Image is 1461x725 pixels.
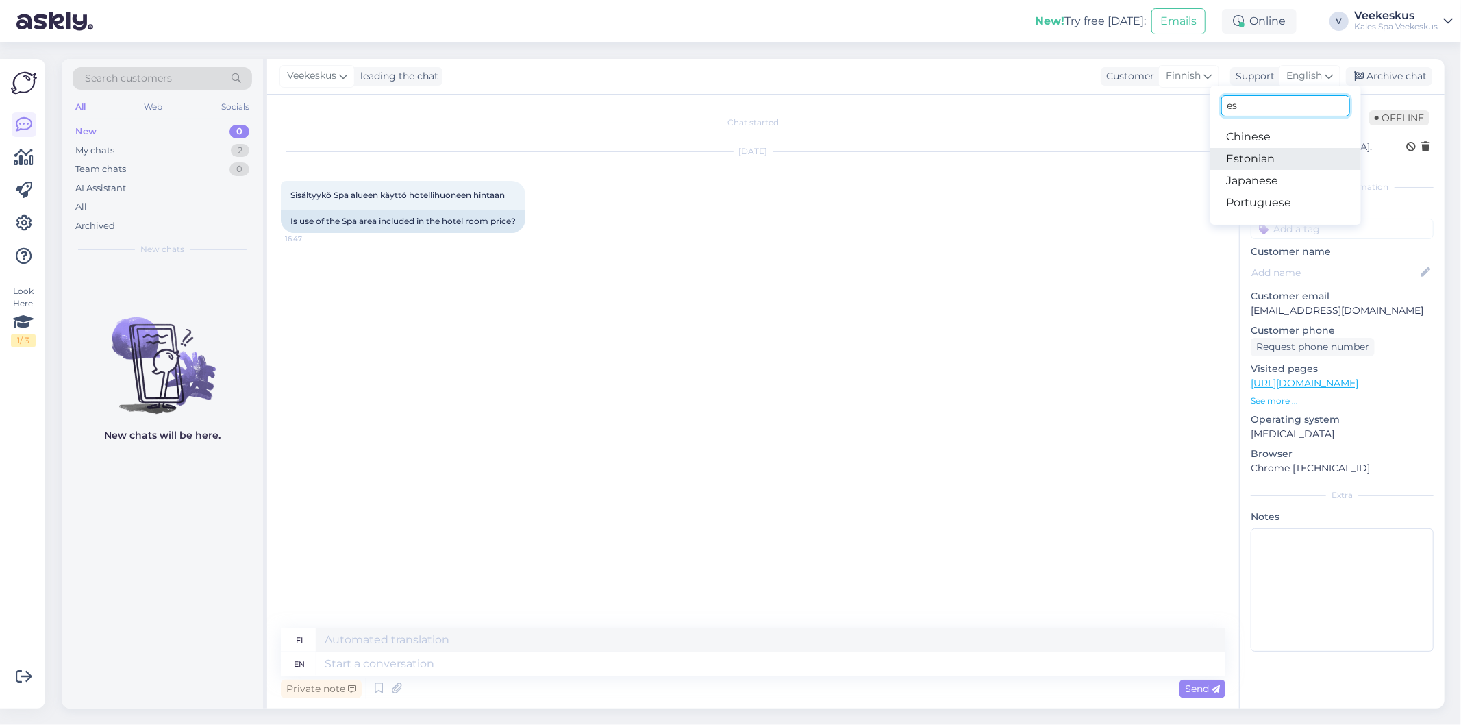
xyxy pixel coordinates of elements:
b: New! [1035,14,1064,27]
div: Extra [1251,489,1434,502]
a: Japanese [1210,170,1361,192]
div: All [75,200,87,214]
div: fi [297,628,303,652]
div: Look Here [11,285,36,347]
div: Support [1230,69,1275,84]
a: Portuguese [1210,192,1361,214]
div: Kales Spa Veekeskus [1354,21,1438,32]
div: Chat started [281,116,1225,129]
span: Send [1185,683,1220,695]
span: Veekeskus [287,69,336,84]
span: Offline [1369,110,1429,125]
div: 0 [229,125,249,138]
input: Add a tag [1251,219,1434,239]
div: Customer [1101,69,1154,84]
p: [EMAIL_ADDRESS][DOMAIN_NAME] [1251,304,1434,318]
p: Chrome [TECHNICAL_ID] [1251,461,1434,476]
div: 0 [229,162,249,176]
span: Finnish [1166,69,1201,84]
div: Archive chat [1346,67,1432,86]
div: Socials [218,98,252,116]
div: Online [1222,9,1297,34]
p: Browser [1251,447,1434,461]
div: en [295,652,305,676]
span: Sisältyykö Spa alueen käyttö hotellihuoneen hintaan [290,190,505,200]
p: Notes [1251,510,1434,524]
div: Request phone number [1251,338,1375,356]
div: 1 / 3 [11,334,36,347]
div: Veekeskus [1354,10,1438,21]
div: Is use of the Spa area included in the hotel room price? [281,210,525,233]
div: Team chats [75,162,126,176]
div: My chats [75,144,114,158]
div: leading the chat [355,69,438,84]
p: Operating system [1251,413,1434,427]
button: Emails [1151,8,1206,34]
div: [DATE] [281,145,1225,158]
p: Visited pages [1251,362,1434,376]
a: [URL][DOMAIN_NAME] [1251,377,1358,389]
div: Private note [281,680,362,698]
span: New chats [140,243,184,256]
a: Chinese [1210,126,1361,148]
a: Estonian [1210,148,1361,170]
p: Customer name [1251,245,1434,259]
a: VeekeskusKales Spa Veekeskus [1354,10,1453,32]
span: Search customers [85,71,172,86]
img: Askly Logo [11,70,37,96]
img: No chats [62,293,263,416]
p: Customer phone [1251,323,1434,338]
input: Add name [1251,265,1418,280]
div: Web [142,98,166,116]
p: See more ... [1251,395,1434,407]
input: Type to filter... [1221,95,1350,116]
div: Archived [75,219,115,233]
div: All [73,98,88,116]
div: 2 [231,144,249,158]
div: V [1329,12,1349,31]
div: AI Assistant [75,182,126,195]
span: 16:47 [285,234,336,244]
p: Customer email [1251,289,1434,304]
span: English [1286,69,1322,84]
p: New chats will be here. [104,428,221,443]
p: [MEDICAL_DATA] [1251,427,1434,441]
div: New [75,125,97,138]
div: Try free [DATE]: [1035,13,1146,29]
